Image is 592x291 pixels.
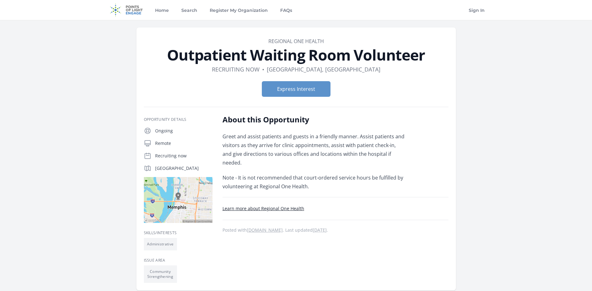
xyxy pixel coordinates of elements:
[223,228,448,233] p: Posted with . Last updated .
[144,238,177,250] li: Administrative
[144,117,213,122] h3: Opportunity Details
[267,65,380,74] dd: [GEOGRAPHIC_DATA], [GEOGRAPHIC_DATA]
[223,173,405,191] p: Note - It is not recommended that court-ordered service hours be fulfilled by volunteering at Reg...
[223,115,405,125] h2: About this Opportunity
[144,47,448,62] h1: Outpatient Waiting Room Volunteer
[155,153,213,159] p: Recruiting now
[155,140,213,146] p: Remote
[144,265,177,283] li: Community Strengthening
[313,227,327,233] abbr: Sat, Aug 23, 2025 12:31 AM
[262,65,264,74] div: •
[223,132,405,167] p: Greet and assist patients and guests in a friendly manner. Assist patients and visitors as they a...
[155,165,213,171] p: [GEOGRAPHIC_DATA]
[144,177,213,223] img: Map
[268,38,324,45] a: Regional One Health
[247,227,283,233] a: [DOMAIN_NAME]
[262,81,330,97] button: Express Interest
[144,230,213,235] h3: Skills/Interests
[223,205,304,211] a: Learn more about Regional One Health
[144,258,213,263] h3: Issue area
[212,65,260,74] dd: Recruiting now
[155,128,213,134] p: Ongoing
